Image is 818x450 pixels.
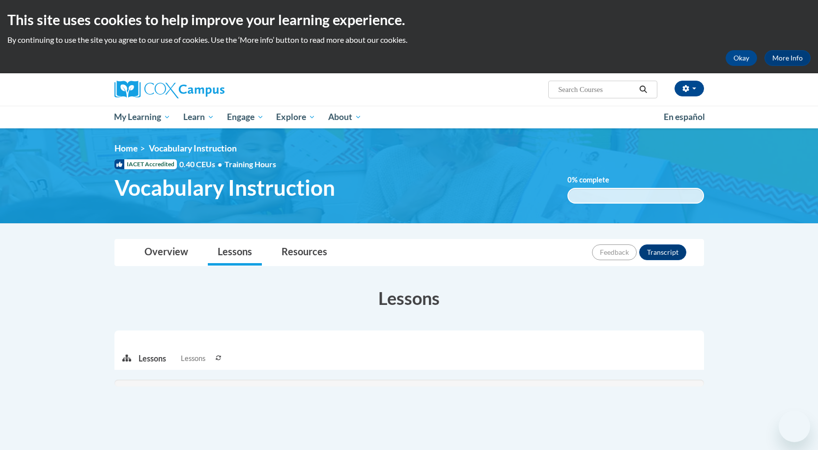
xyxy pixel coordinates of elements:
span: 0 [567,176,572,184]
span: • [218,159,222,169]
span: Learn [183,111,214,123]
a: My Learning [108,106,177,128]
a: More Info [764,50,811,66]
span: IACET Accredited [114,159,177,169]
span: Training Hours [225,159,276,169]
span: My Learning [114,111,170,123]
p: Lessons [139,353,166,364]
iframe: Button to launch messaging window [779,411,810,442]
a: Overview [135,240,198,266]
h3: Lessons [114,286,704,310]
span: About [328,111,362,123]
a: Resources [272,240,337,266]
label: % complete [567,175,624,185]
span: 0.40 CEUs [179,159,225,170]
button: Account Settings [675,81,704,96]
span: Vocabulary Instruction [149,143,237,153]
p: By continuing to use the site you agree to our use of cookies. Use the ‘More info’ button to read... [7,34,811,45]
img: Cox Campus [114,81,225,98]
a: Lessons [208,240,262,266]
span: En español [664,112,705,122]
a: Home [114,143,138,153]
button: Transcript [639,244,686,260]
h2: This site uses cookies to help improve your learning experience. [7,10,811,30]
span: Lessons [181,353,205,364]
span: Explore [276,111,315,123]
button: Search [636,84,650,95]
span: Engage [227,111,264,123]
span: Vocabulary Instruction [114,175,335,201]
a: Learn [177,106,221,128]
a: About [322,106,368,128]
input: Search Courses [557,84,636,95]
a: Cox Campus [114,81,301,98]
a: En español [657,107,711,127]
a: Engage [221,106,270,128]
button: Feedback [592,244,637,260]
div: Main menu [100,106,719,128]
button: Okay [726,50,757,66]
a: Explore [270,106,322,128]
